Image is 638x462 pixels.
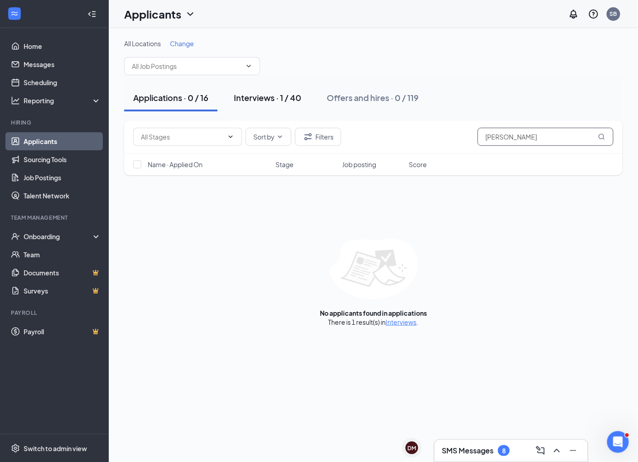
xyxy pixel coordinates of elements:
svg: ChevronDown [245,63,252,70]
svg: Analysis [11,96,20,105]
svg: ChevronDown [276,133,284,140]
span: Score [409,160,427,169]
div: Hiring [11,119,99,126]
input: Search in applications [478,128,614,146]
iframe: Intercom live chat [607,431,629,453]
input: All Job Postings [132,61,242,71]
svg: ChevronDown [227,133,234,140]
a: Applicants [24,132,101,150]
svg: ChevronUp [551,445,562,456]
div: Switch to admin view [24,444,87,453]
svg: ChevronDown [185,9,196,19]
svg: ComposeMessage [535,445,546,456]
svg: Minimize [568,445,579,456]
span: Change [170,39,194,48]
input: All Stages [141,132,223,142]
span: Name · Applied On [148,160,203,169]
img: empty-state [329,239,418,299]
a: Interviews [386,318,417,326]
div: No applicants found in applications [320,308,427,318]
button: ChevronUp [550,443,564,458]
div: Reporting [24,96,101,105]
svg: Settings [11,444,20,453]
h1: Applicants [124,6,181,22]
svg: Collapse [87,10,97,19]
span: Sort by [253,134,275,140]
div: SB [610,10,617,18]
div: Applications · 0 / 16 [133,92,208,103]
a: Sourcing Tools [24,150,101,168]
svg: Filter [303,131,314,142]
div: There is 1 result(s) in . [329,318,419,327]
a: DocumentsCrown [24,264,101,282]
span: All Locations [124,39,161,48]
svg: UserCheck [11,232,20,241]
svg: Notifications [568,9,579,19]
div: DM [408,444,416,452]
svg: WorkstreamLogo [10,9,19,18]
div: Offers and hires · 0 / 119 [327,92,419,103]
a: PayrollCrown [24,322,101,341]
div: 8 [502,447,506,455]
span: Stage [275,160,294,169]
a: SurveysCrown [24,282,101,300]
button: Minimize [566,443,580,458]
a: Talent Network [24,187,101,205]
svg: MagnifyingGlass [598,133,605,140]
svg: QuestionInfo [588,9,599,19]
a: Team [24,245,101,264]
a: Scheduling [24,73,101,91]
div: Payroll [11,309,99,317]
a: Job Postings [24,168,101,187]
button: Filter Filters [295,128,341,146]
button: Sort byChevronDown [246,128,291,146]
div: Team Management [11,214,99,221]
h3: SMS Messages [442,446,493,456]
div: Onboarding [24,232,93,241]
span: Job posting [342,160,376,169]
a: Home [24,37,101,55]
button: ComposeMessage [533,443,548,458]
div: Interviews · 1 / 40 [234,92,301,103]
a: Messages [24,55,101,73]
